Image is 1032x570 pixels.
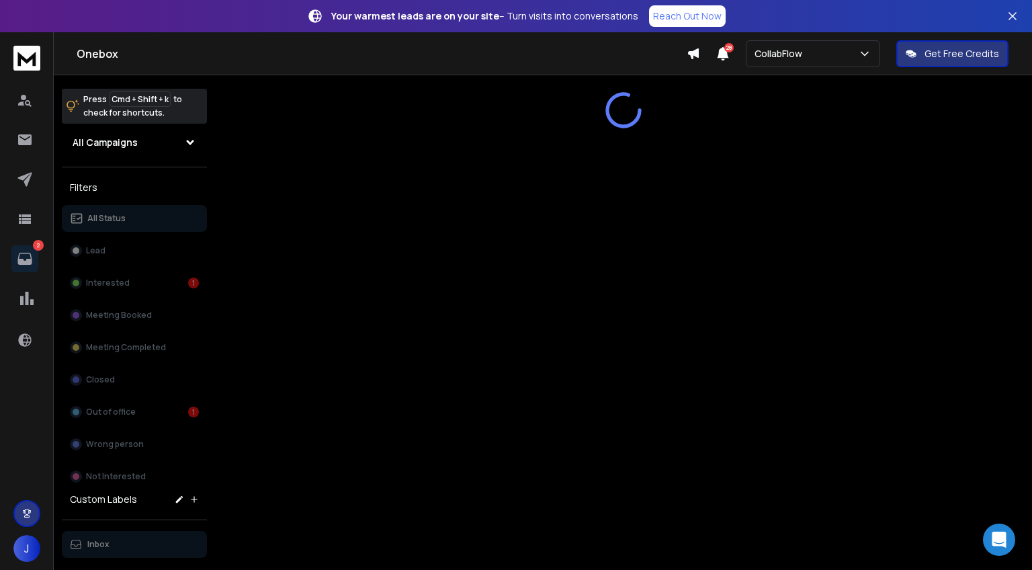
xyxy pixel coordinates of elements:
[755,47,808,60] p: CollabFlow
[11,245,38,272] a: 2
[331,9,499,22] strong: Your warmest leads are on your site
[33,240,44,251] p: 2
[724,43,734,52] span: 28
[62,178,207,197] h3: Filters
[896,40,1008,67] button: Get Free Credits
[924,47,999,60] p: Get Free Credits
[983,524,1015,556] div: Open Intercom Messenger
[73,136,138,149] h1: All Campaigns
[13,535,40,562] button: J
[83,93,182,120] p: Press to check for shortcuts.
[62,129,207,156] button: All Campaigns
[70,493,137,506] h3: Custom Labels
[331,9,638,23] p: – Turn visits into conversations
[13,46,40,71] img: logo
[110,91,171,107] span: Cmd + Shift + k
[649,5,726,27] a: Reach Out Now
[653,9,722,23] p: Reach Out Now
[77,46,687,62] h1: Onebox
